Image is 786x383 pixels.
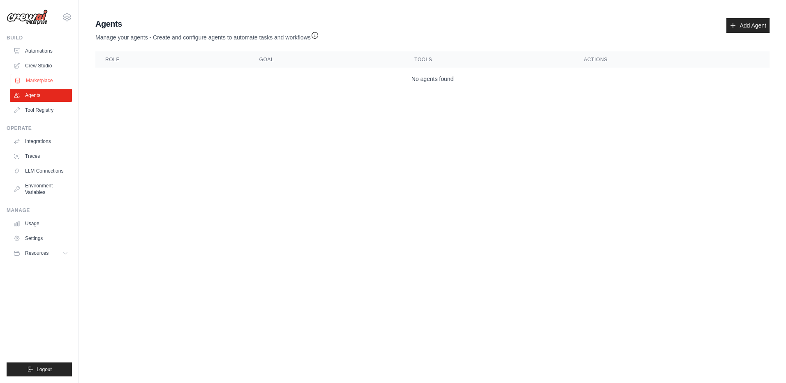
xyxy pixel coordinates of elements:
[7,125,72,132] div: Operate
[726,18,770,33] a: Add Agent
[10,164,72,178] a: LLM Connections
[10,135,72,148] a: Integrations
[10,217,72,230] a: Usage
[95,30,319,42] p: Manage your agents - Create and configure agents to automate tasks and workflows
[95,68,770,90] td: No agents found
[11,74,73,87] a: Marketplace
[7,362,72,376] button: Logout
[405,51,574,68] th: Tools
[95,18,319,30] h2: Agents
[10,150,72,163] a: Traces
[95,51,249,68] th: Role
[10,247,72,260] button: Resources
[7,207,72,214] div: Manage
[10,232,72,245] a: Settings
[25,250,49,256] span: Resources
[7,9,48,25] img: Logo
[10,104,72,117] a: Tool Registry
[10,89,72,102] a: Agents
[249,51,404,68] th: Goal
[7,35,72,41] div: Build
[37,366,52,373] span: Logout
[10,59,72,72] a: Crew Studio
[574,51,770,68] th: Actions
[10,179,72,199] a: Environment Variables
[10,44,72,58] a: Automations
